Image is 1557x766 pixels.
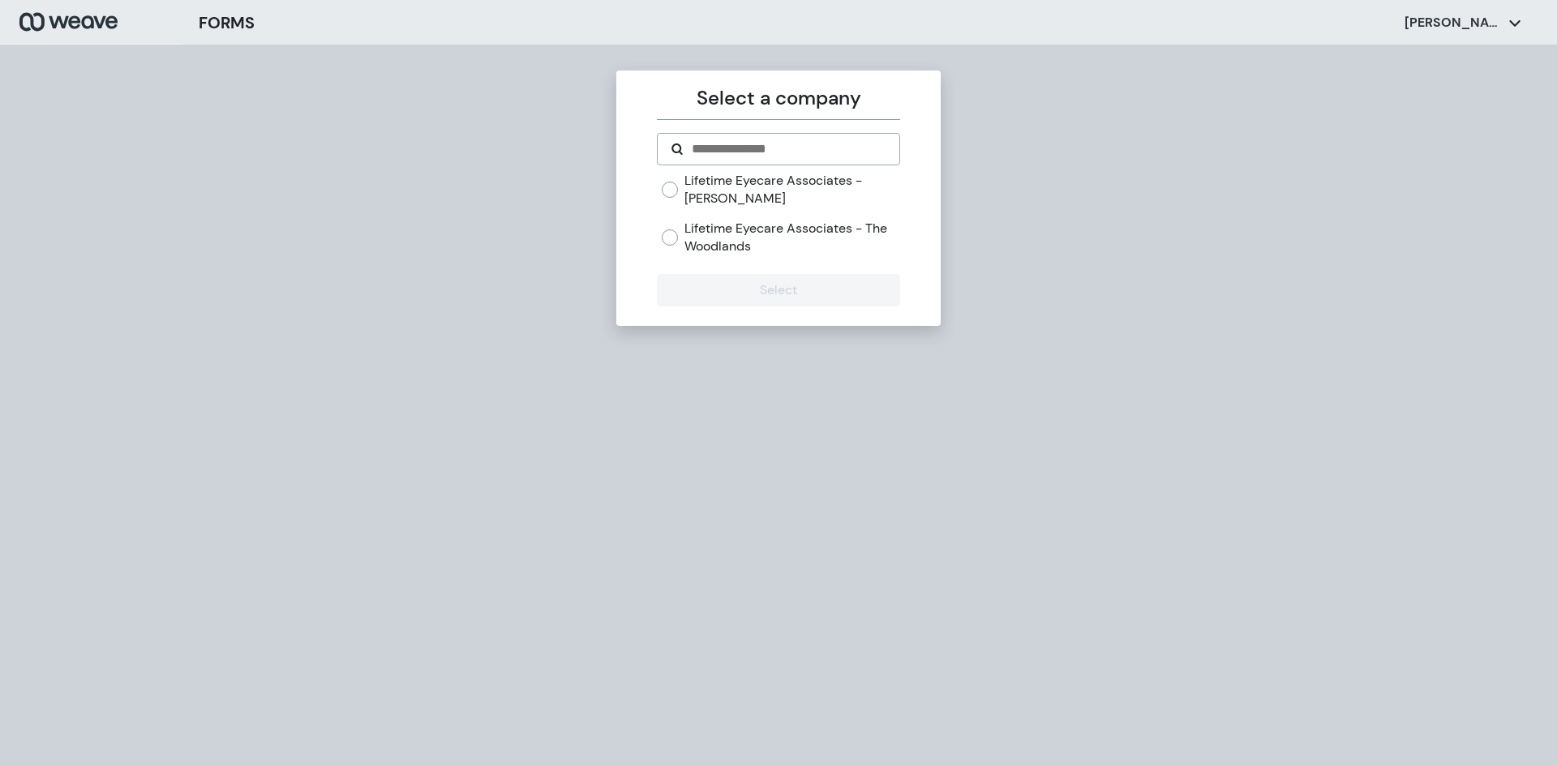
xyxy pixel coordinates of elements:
[1405,14,1502,32] p: [PERSON_NAME]
[199,11,255,35] h3: FORMS
[684,172,899,207] label: Lifetime Eyecare Associates - [PERSON_NAME]
[684,220,899,255] label: Lifetime Eyecare Associates - The Woodlands
[690,139,886,159] input: Search
[657,83,899,113] p: Select a company
[657,274,899,306] button: Select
